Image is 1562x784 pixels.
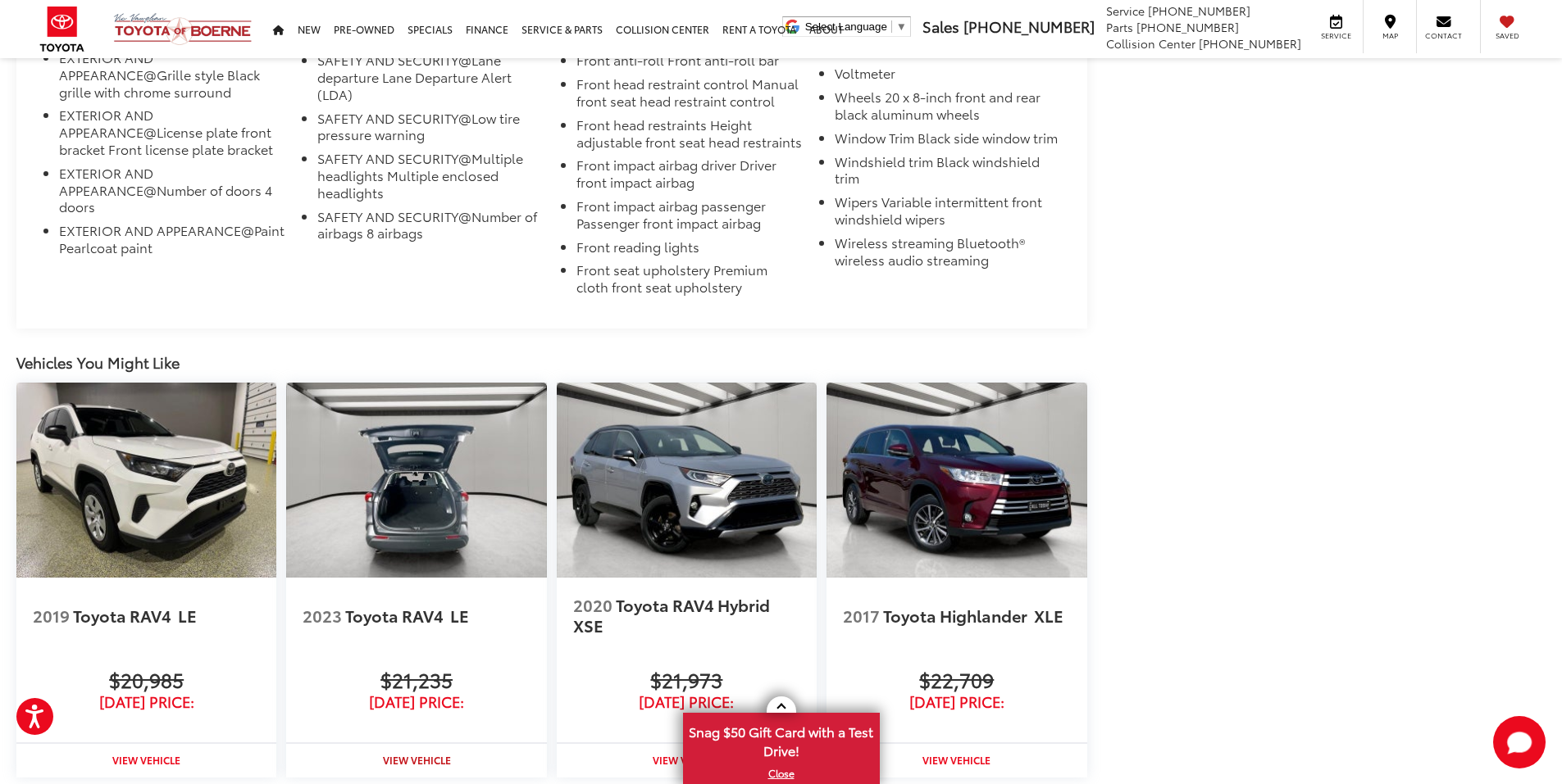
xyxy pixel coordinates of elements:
span: [DATE] Price: [843,694,1070,710]
li: EXTERIOR AND APPEARANCE@Grille style Black grille with chrome surround [59,49,285,106]
span: [PHONE_NUMBER] [1136,19,1239,35]
span: XSE [573,614,603,637]
span: Snag $50 Gift Card with a Test Drive! [685,714,878,764]
span: XLE [1034,604,1063,627]
img: 2020 Toyota RAV4 Hybrid XSE [557,383,817,578]
a: 2017 Toyota Highlander XLE [843,586,1070,645]
svg: Start Chat [1493,716,1546,768]
span: Service [1318,30,1355,41]
a: 2020 Toyota RAV4 Hybrid XSE 2020 Toyota RAV4 Hybrid XSE [557,383,817,578]
li: EXTERIOR AND APPEARANCE@License plate front bracket Front license plate bracket [59,106,285,164]
img: 2017 Toyota Highlander XLE [827,383,1086,578]
a: View Vehicle [16,744,276,777]
li: Wireless streaming Bluetooth® wireless audio streaming [835,234,1060,275]
span: Sales [922,16,959,37]
span: $22,709 [843,664,1070,694]
li: SAFETY AND SECURITY@Multiple headlights Multiple enclosed headlights [317,150,543,207]
li: EXTERIOR AND APPEARANCE@Number of doors 4 doors [59,165,285,222]
button: Toggle Chat Window [1493,716,1546,768]
span: ​ [891,20,892,33]
span: [PHONE_NUMBER] [963,16,1095,37]
span: Saved [1489,30,1525,41]
a: View Vehicle [286,744,546,777]
div: Vehicles You Might Like [16,353,1087,372]
span: [DATE] Price: [303,694,530,710]
a: 2019 Toyota RAV4 LE 2019 Toyota RAV4 LE [16,383,276,578]
span: [DATE] Price: [33,694,260,710]
a: View Vehicle [827,744,1086,777]
li: Front impact airbag driver Driver front impact airbag [576,156,802,197]
strong: View Vehicle [383,753,451,767]
span: $21,973 [573,664,800,694]
img: 2023 Toyota RAV4 LE [286,383,546,578]
a: View Vehicle [557,744,817,777]
span: 2023 [303,604,342,627]
li: Front head restraint control Manual front seat head restraint control [576,75,802,116]
span: [PHONE_NUMBER] [1148,2,1250,19]
span: Toyota RAV4 Hybrid [616,593,773,616]
li: Front head restraints Height adjustable front seat head restraints [576,116,802,157]
span: Toyota RAV4 [345,604,447,627]
img: 2019 Toyota RAV4 LE [16,383,276,578]
li: EXTERIOR AND APPEARANCE@Paint Pearlcoat paint [59,222,285,263]
li: SAFETY AND SECURITY@Number of airbags 8 airbags [317,208,543,249]
li: Front reading lights [576,238,802,262]
span: ▼ [896,20,907,33]
strong: View Vehicle [112,753,180,767]
span: Contact [1425,30,1462,41]
a: Select Language​ [805,20,907,33]
span: Toyota Highlander [883,604,1031,627]
span: 2020 [573,593,613,616]
span: LE [450,604,469,627]
span: 2017 [843,604,880,627]
strong: View Vehicle [653,753,721,767]
a: 2017 Toyota Highlander XLE 2017 Toyota Highlander XLE [827,383,1086,578]
li: Window Trim Black side window trim [835,129,1060,153]
strong: View Vehicle [922,753,990,767]
li: Voltmeter [835,65,1060,88]
span: 2019 [33,604,70,627]
span: Service [1106,2,1145,19]
span: Collision Center [1106,35,1195,52]
li: Wheels 20 x 8-inch front and rear black aluminum wheels [835,88,1060,129]
span: $21,235 [303,664,530,694]
span: Toyota RAV4 [73,604,175,627]
span: [DATE] Price: [573,694,800,710]
span: [PHONE_NUMBER] [1199,35,1301,52]
span: Parts [1106,19,1133,35]
span: Map [1372,30,1408,41]
img: Vic Vaughan Toyota of Boerne [113,12,253,46]
a: 2023 Toyota RAV4 LE [303,586,530,645]
span: $20,985 [33,664,260,694]
li: Front anti-roll Front anti-roll bar [576,52,802,75]
a: 2020 Toyota RAV4 Hybrid XSE [573,586,800,645]
a: 2023 Toyota RAV4 LE 2023 Toyota RAV4 LE [286,383,546,578]
span: Select Language [805,20,887,33]
li: SAFETY AND SECURITY@Lane departure Lane Departure Alert (LDA) [317,52,543,109]
li: Front impact airbag passenger Passenger front impact airbag [576,197,802,238]
li: Wipers Variable intermittent front windshield wipers [835,193,1060,234]
li: Windshield trim Black windshield trim [835,153,1060,194]
a: 2019 Toyota RAV4 LE [33,586,260,645]
li: Front seat upholstery Premium cloth front seat upholstery [576,261,802,302]
li: SAFETY AND SECURITY@Low tire pressure warning [317,110,543,151]
span: LE [178,604,197,627]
